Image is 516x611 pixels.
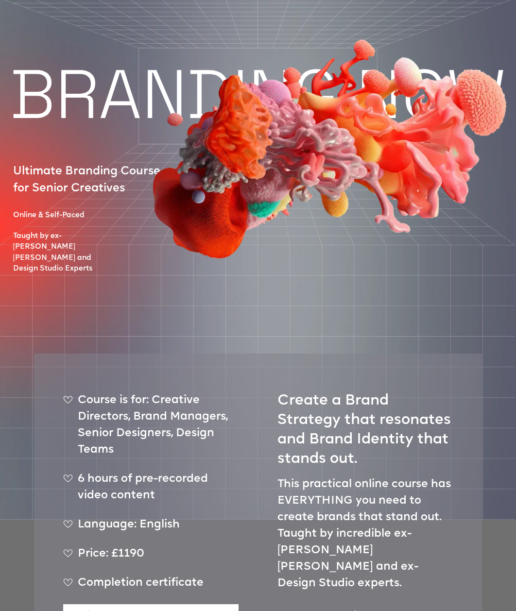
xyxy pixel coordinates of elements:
div: 6 hours of pre-recorded video content [63,471,239,512]
p: Ultimate Branding Course for Senior Creatives [13,163,168,197]
div: Course is for: Creative Directors, Brand Managers, Senior Designers, Design Teams [63,392,239,466]
h2: Create a Brand Strategy that resonates and Brand Identity that stands out. [277,383,453,469]
div: Language: English [63,517,239,541]
p: Taught by ex-[PERSON_NAME] [PERSON_NAME] and Design Studio Experts [13,231,116,274]
div: Price: £1190 [63,546,239,570]
div: Completion certificate [63,575,239,599]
